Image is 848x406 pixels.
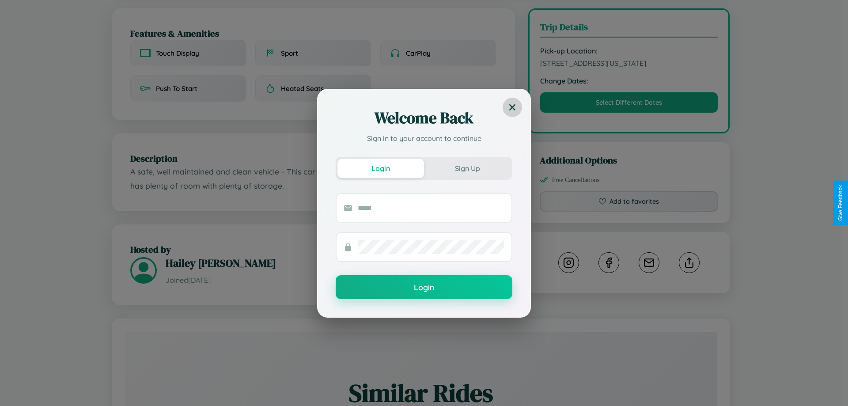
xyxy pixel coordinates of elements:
button: Sign Up [424,159,511,178]
div: Give Feedback [837,185,844,221]
button: Login [337,159,424,178]
p: Sign in to your account to continue [336,133,512,144]
h2: Welcome Back [336,107,512,129]
button: Login [336,275,512,299]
